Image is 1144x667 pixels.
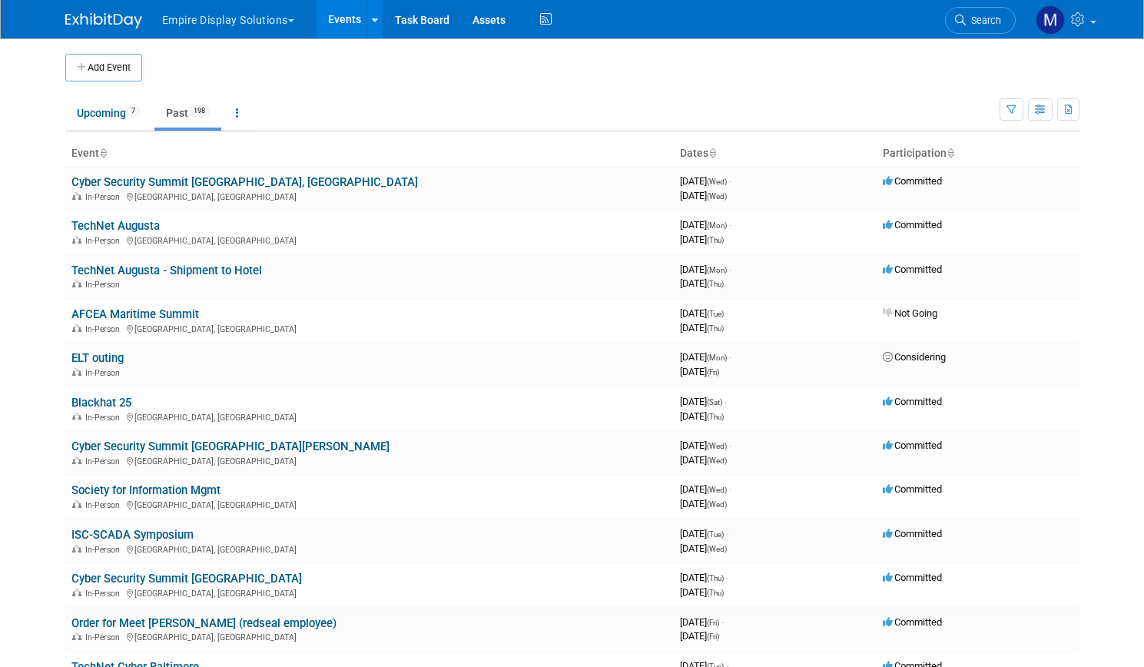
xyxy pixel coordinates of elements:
[85,192,124,202] span: In-Person
[72,456,81,464] img: In-Person Event
[680,322,724,333] span: [DATE]
[707,236,724,244] span: (Thu)
[680,440,731,451] span: [DATE]
[189,105,210,117] span: 198
[72,545,81,553] img: In-Person Event
[726,572,728,583] span: -
[72,589,81,596] img: In-Person Event
[680,264,731,275] span: [DATE]
[85,236,124,246] span: In-Person
[72,368,81,376] img: In-Person Event
[674,141,877,167] th: Dates
[883,528,942,539] span: Committed
[680,190,727,201] span: [DATE]
[71,322,668,334] div: [GEOGRAPHIC_DATA], [GEOGRAPHIC_DATA]
[680,586,724,598] span: [DATE]
[729,440,731,451] span: -
[680,351,731,363] span: [DATE]
[726,307,728,319] span: -
[707,574,724,582] span: (Thu)
[883,264,942,275] span: Committed
[947,147,954,159] a: Sort by Participation Type
[85,545,124,555] span: In-Person
[877,141,1079,167] th: Participation
[72,192,81,200] img: In-Person Event
[85,632,124,642] span: In-Person
[154,98,221,128] a: Past198
[883,396,942,407] span: Committed
[707,324,724,333] span: (Thu)
[680,498,727,509] span: [DATE]
[707,632,719,641] span: (Fri)
[680,219,731,231] span: [DATE]
[71,264,262,277] a: TechNet Augusta - Shipment to Hotel
[680,483,731,495] span: [DATE]
[680,277,724,289] span: [DATE]
[71,410,668,423] div: [GEOGRAPHIC_DATA], [GEOGRAPHIC_DATA]
[707,413,724,421] span: (Thu)
[729,351,731,363] span: -
[71,572,302,586] a: Cyber Security Summit [GEOGRAPHIC_DATA]
[71,630,668,642] div: [GEOGRAPHIC_DATA], [GEOGRAPHIC_DATA]
[707,589,724,597] span: (Thu)
[707,530,724,539] span: (Tue)
[680,572,728,583] span: [DATE]
[729,219,731,231] span: -
[71,543,668,555] div: [GEOGRAPHIC_DATA], [GEOGRAPHIC_DATA]
[707,456,727,465] span: (Wed)
[945,7,1016,34] a: Search
[883,307,937,319] span: Not Going
[680,307,728,319] span: [DATE]
[680,234,724,245] span: [DATE]
[72,500,81,508] img: In-Person Event
[680,454,727,466] span: [DATE]
[71,454,668,466] div: [GEOGRAPHIC_DATA], [GEOGRAPHIC_DATA]
[71,234,668,246] div: [GEOGRAPHIC_DATA], [GEOGRAPHIC_DATA]
[729,264,731,275] span: -
[71,528,194,542] a: ISC-SCADA Symposium
[707,619,719,627] span: (Fri)
[883,351,946,363] span: Considering
[65,98,151,128] a: Upcoming7
[71,219,160,233] a: TechNet Augusta
[71,483,221,497] a: Society for Information Mgmt
[85,500,124,510] span: In-Person
[707,353,727,362] span: (Mon)
[99,147,107,159] a: Sort by Event Name
[721,616,724,628] span: -
[707,310,724,318] span: (Tue)
[65,54,142,81] button: Add Event
[707,266,727,274] span: (Mon)
[680,528,728,539] span: [DATE]
[883,219,942,231] span: Committed
[72,324,81,332] img: In-Person Event
[85,280,124,290] span: In-Person
[85,456,124,466] span: In-Person
[966,15,1001,26] span: Search
[72,632,81,640] img: In-Person Event
[729,483,731,495] span: -
[707,442,727,450] span: (Wed)
[72,236,81,244] img: In-Person Event
[71,586,668,599] div: [GEOGRAPHIC_DATA], [GEOGRAPHIC_DATA]
[883,572,942,583] span: Committed
[680,175,731,187] span: [DATE]
[707,486,727,494] span: (Wed)
[85,413,124,423] span: In-Person
[680,410,724,422] span: [DATE]
[85,589,124,599] span: In-Person
[72,280,81,287] img: In-Person Event
[71,190,668,202] div: [GEOGRAPHIC_DATA], [GEOGRAPHIC_DATA]
[71,175,418,189] a: Cyber Security Summit [GEOGRAPHIC_DATA], [GEOGRAPHIC_DATA]
[707,221,727,230] span: (Mon)
[65,13,142,28] img: ExhibitDay
[680,616,724,628] span: [DATE]
[1036,5,1065,35] img: Matt h
[680,396,727,407] span: [DATE]
[707,500,727,509] span: (Wed)
[707,545,727,553] span: (Wed)
[71,440,390,453] a: Cyber Security Summit [GEOGRAPHIC_DATA][PERSON_NAME]
[71,307,199,321] a: AFCEA Maritime Summit
[680,630,719,642] span: [DATE]
[883,440,942,451] span: Committed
